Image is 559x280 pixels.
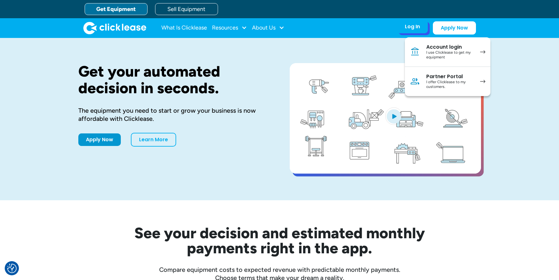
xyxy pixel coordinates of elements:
[78,106,270,123] div: The equipment you need to start or grow your business is now affordable with Clicklease.
[410,47,420,57] img: Bank icon
[83,22,146,34] a: home
[405,24,420,30] div: Log In
[155,3,218,15] a: Sell Equipment
[290,63,481,174] a: open lightbox
[7,264,17,273] button: Consent Preferences
[385,107,402,125] img: Blue play button logo on a light blue circular background
[103,225,456,256] h2: See your decision and estimated monthly payments right in the app.
[85,3,148,15] a: Get Equipment
[131,133,176,147] a: Learn More
[252,22,284,34] div: About Us
[78,133,121,146] a: Apply Now
[426,50,474,60] div: I use Clicklease to get my equipment
[426,73,474,80] div: Partner Portal
[7,264,17,273] img: Revisit consent button
[480,80,485,83] img: arrow
[426,80,474,89] div: I offer Clicklease to my customers.
[426,44,474,50] div: Account login
[161,22,207,34] a: What Is Clicklease
[433,21,476,35] a: Apply Now
[212,22,247,34] div: Resources
[410,76,420,86] img: Person icon
[480,50,485,54] img: arrow
[405,37,490,67] a: Account loginI use Clicklease to get my equipment
[78,63,270,96] h1: Get your automated decision in seconds.
[405,37,490,96] nav: Log In
[405,67,490,96] a: Partner PortalI offer Clicklease to my customers.
[83,22,146,34] img: Clicklease logo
